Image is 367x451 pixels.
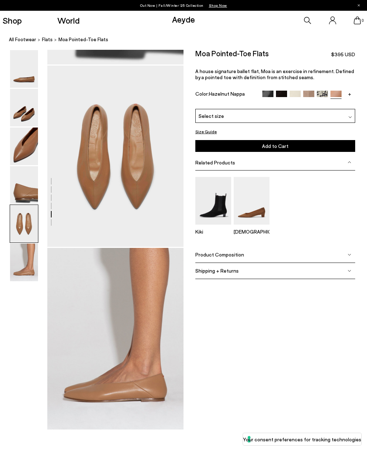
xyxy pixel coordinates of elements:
img: Moa Pointed-Toe Flats - Image 2 [10,89,38,126]
a: 0 [354,16,361,24]
span: 0 [361,19,364,23]
span: Moa Pointed-Toe Flats [58,36,108,43]
a: World [57,16,80,25]
img: Kiki Suede Chelsea Boots [195,177,231,225]
span: Navigate to /collections/new-in [209,3,227,8]
a: Shop [3,16,22,25]
div: Color: [195,91,257,99]
h2: Moa Pointed-Toe Flats [195,50,269,57]
nav: breadcrumb [9,30,367,50]
p: [DEMOGRAPHIC_DATA] [234,229,270,235]
span: Hazelnut Nappa [209,91,245,97]
span: flats [42,37,53,42]
button: Add to Cart [195,140,355,152]
span: Add to Cart [262,143,289,149]
a: + [344,91,355,97]
img: Moa Pointed-Toe Flats - Image 5 [10,205,38,243]
img: svg%3E [348,115,352,119]
span: Related Products [195,159,235,165]
img: Moa Pointed-Toe Flats - Image 3 [10,128,38,165]
img: svg%3E [348,269,351,273]
span: Product Composition [195,251,244,258]
a: flats [42,36,53,43]
img: Moa Pointed-Toe Flats - Image 6 [10,244,38,281]
p: Kiki [195,229,231,235]
span: $395 USD [331,51,355,58]
img: Moa Pointed-Toe Flats - Image 1 [10,50,38,88]
span: Select size [199,112,224,120]
img: svg%3E [348,253,351,256]
img: Moa Pointed-Toe Flats - Image 4 [10,166,38,204]
span: A house signature ballet flat, Moa is an exercise in refinement. Defined by a pointed toe with de... [195,68,354,80]
a: All Footwear [9,36,36,43]
a: Judi Suede Pointed Pumps [DEMOGRAPHIC_DATA] [234,220,270,235]
a: Aeyde [172,14,195,24]
span: Shipping + Returns [195,268,239,274]
img: Judi Suede Pointed Pumps [234,177,270,225]
a: Kiki Suede Chelsea Boots Kiki [195,220,231,235]
label: Your consent preferences for tracking technologies [243,436,361,443]
p: Out Now | Fall/Winter ‘25 Collection [140,2,227,9]
img: svg%3E [348,160,351,164]
button: Size Guide [195,128,217,135]
button: Your consent preferences for tracking technologies [243,433,361,445]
